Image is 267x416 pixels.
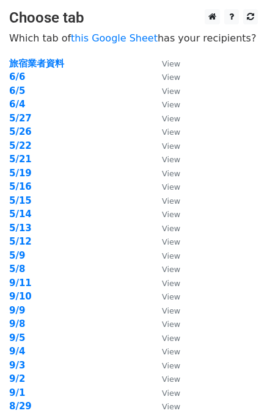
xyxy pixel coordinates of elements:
[9,71,25,82] a: 6/6
[9,264,25,274] a: 5/8
[9,99,25,110] a: 6/4
[162,347,180,356] small: View
[162,87,180,96] small: View
[9,9,258,27] h3: Choose tab
[150,58,180,69] a: View
[9,360,25,371] a: 9/3
[9,291,32,302] a: 9/10
[150,373,180,384] a: View
[162,114,180,123] small: View
[150,195,180,206] a: View
[162,224,180,233] small: View
[150,346,180,357] a: View
[162,389,180,398] small: View
[9,373,25,384] a: 9/2
[9,168,32,179] a: 5/19
[9,318,25,329] a: 9/8
[9,58,64,69] a: 旅宿業者資料
[9,126,32,137] a: 5/26
[150,278,180,289] a: View
[150,360,180,371] a: View
[162,169,180,178] small: View
[150,126,180,137] a: View
[150,401,180,412] a: View
[9,32,258,45] p: Which tab of has your recipients?
[9,387,25,398] a: 9/1
[162,237,180,246] small: View
[150,250,180,261] a: View
[150,291,180,302] a: View
[162,320,180,329] small: View
[162,251,180,260] small: View
[162,375,180,384] small: View
[150,223,180,234] a: View
[150,99,180,110] a: View
[9,332,25,343] a: 9/5
[162,155,180,164] small: View
[162,402,180,411] small: View
[150,113,180,124] a: View
[9,278,32,289] a: 9/11
[9,85,25,96] a: 6/5
[150,305,180,316] a: View
[162,196,180,206] small: View
[9,401,32,412] a: 8/29
[71,32,158,44] a: this Google Sheet
[162,59,180,68] small: View
[162,306,180,315] small: View
[9,181,32,192] a: 5/16
[9,236,32,247] a: 5/12
[150,209,180,220] a: View
[150,71,180,82] a: View
[162,182,180,192] small: View
[9,140,32,151] a: 5/22
[9,305,25,316] a: 9/9
[9,223,32,234] a: 5/13
[150,168,180,179] a: View
[9,209,32,220] a: 5/14
[162,279,180,288] small: View
[162,265,180,274] small: View
[150,181,180,192] a: View
[9,154,32,165] a: 5/21
[162,100,180,109] small: View
[150,85,180,96] a: View
[150,318,180,329] a: View
[162,210,180,219] small: View
[9,250,25,261] strong: 5/9
[162,292,180,301] small: View
[9,113,32,124] strong: 5/27
[150,140,180,151] a: View
[150,154,180,165] a: View
[150,264,180,274] a: View
[162,334,180,343] small: View
[162,73,180,82] small: View
[150,236,180,247] a: View
[9,195,32,206] a: 5/15
[9,346,25,357] a: 9/4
